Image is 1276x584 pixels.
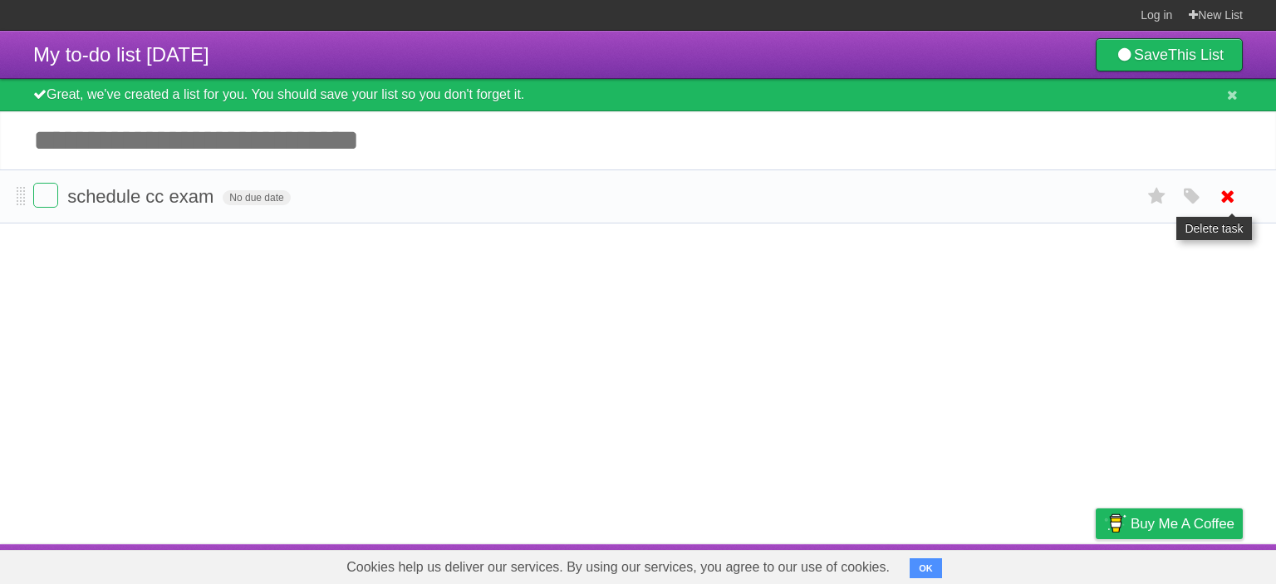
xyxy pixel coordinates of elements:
[930,548,997,580] a: Developers
[1138,548,1243,580] a: Suggest a feature
[1018,548,1054,580] a: Terms
[33,183,58,208] label: Done
[223,190,290,205] span: No due date
[67,186,218,207] span: schedule cc exam
[875,548,910,580] a: About
[1141,183,1173,210] label: Star task
[1131,509,1234,538] span: Buy me a coffee
[330,551,906,584] span: Cookies help us deliver our services. By using our services, you agree to our use of cookies.
[1096,508,1243,539] a: Buy me a coffee
[1074,548,1117,580] a: Privacy
[910,558,942,578] button: OK
[1104,509,1126,537] img: Buy me a coffee
[1168,47,1224,63] b: This List
[33,43,209,66] span: My to-do list [DATE]
[1096,38,1243,71] a: SaveThis List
